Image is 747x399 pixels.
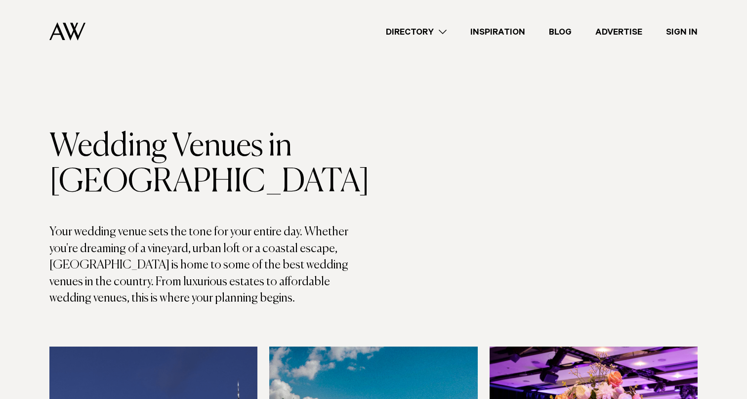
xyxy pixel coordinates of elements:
a: Directory [374,25,458,39]
p: Your wedding venue sets the tone for your entire day. Whether you're dreaming of a vineyard, urba... [49,224,373,307]
h1: Wedding Venues in [GEOGRAPHIC_DATA] [49,129,373,200]
a: Blog [537,25,583,39]
a: Sign In [654,25,709,39]
a: Advertise [583,25,654,39]
a: Inspiration [458,25,537,39]
img: Auckland Weddings Logo [49,22,85,41]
